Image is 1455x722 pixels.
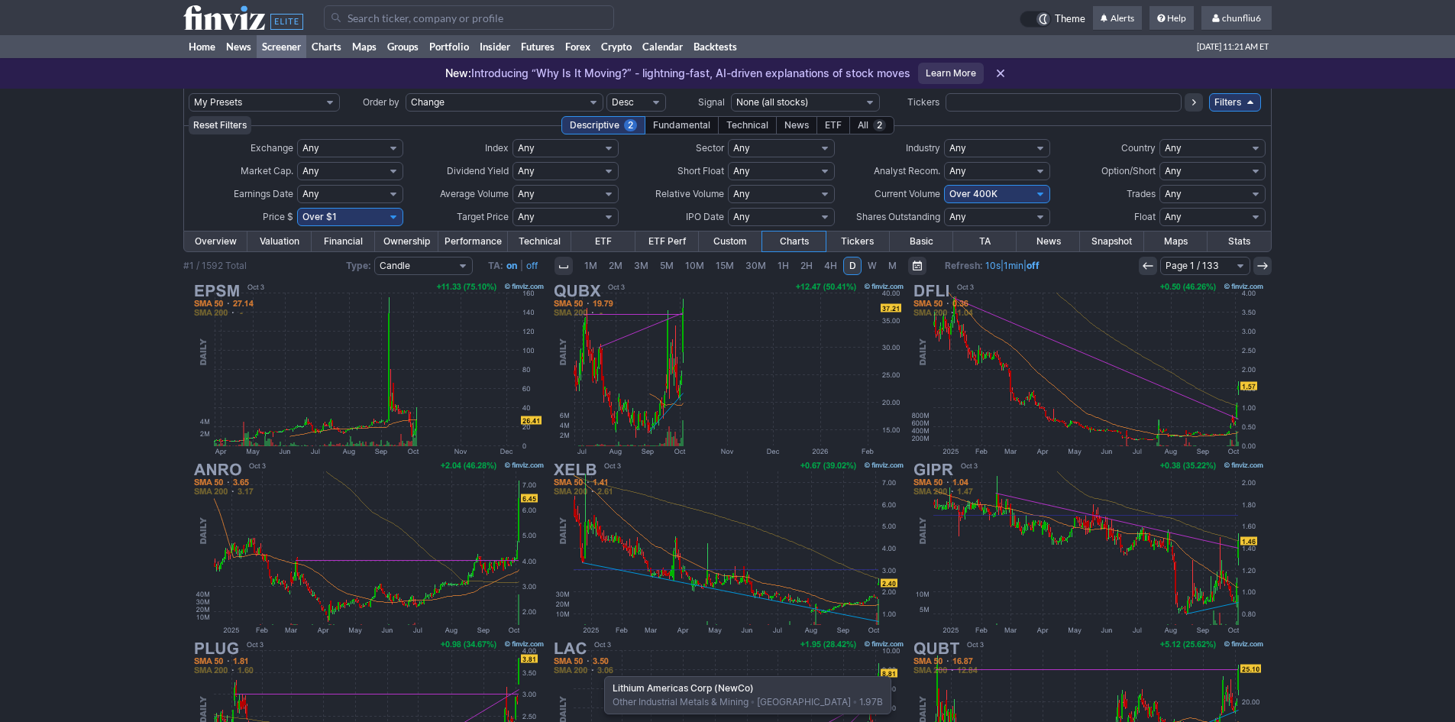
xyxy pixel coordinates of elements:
[696,142,724,154] span: Sector
[655,257,679,275] a: 5M
[862,257,882,275] a: W
[506,260,517,271] a: on
[826,231,889,251] a: Tickers
[189,116,251,134] button: Reset Filters
[363,96,399,108] span: Order by
[645,116,719,134] div: Fundamental
[716,260,734,271] span: 15M
[634,260,648,271] span: 3M
[680,257,710,275] a: 10M
[474,35,516,58] a: Insider
[584,260,597,271] span: 1M
[772,257,794,275] a: 1H
[1209,93,1261,112] a: Filters
[1149,6,1194,31] a: Help
[745,260,766,271] span: 30M
[688,35,742,58] a: Backtests
[953,231,1017,251] a: TA
[221,35,257,58] a: News
[985,260,1001,271] a: 10s
[447,165,509,176] span: Dividend Yield
[655,188,724,199] span: Relative Volume
[686,211,724,222] span: IPO Date
[604,676,891,714] div: Other Industrial Metals & Mining [GEOGRAPHIC_DATA] 1.97B
[945,258,1040,274] span: | |
[906,142,940,154] span: Industry
[445,66,471,79] span: New:
[856,211,940,222] span: Shares Outstanding
[549,458,907,637] img: XELB - Xcel Brands Inc - Stock Price Chart
[907,96,939,108] span: Tickers
[263,211,293,222] span: Price $
[1020,11,1085,28] a: Theme
[873,119,886,131] span: 2
[1197,35,1269,58] span: [DATE] 11:21 AM ET
[740,257,771,275] a: 30M
[189,458,547,637] img: ANRO - Alto Neuroscience Inc - Stock Price Chart
[1017,231,1080,251] a: News
[424,35,474,58] a: Portfolio
[520,260,523,271] span: |
[1093,6,1142,31] a: Alerts
[677,165,724,176] span: Short Float
[888,260,897,271] span: M
[1127,188,1156,199] span: Trades
[1080,231,1143,251] a: Snapshot
[685,260,704,271] span: 10M
[561,116,645,134] div: Descriptive
[660,260,674,271] span: 5M
[609,260,622,271] span: 2M
[699,231,762,251] a: Custom
[819,257,842,275] a: 4H
[189,280,547,458] img: EPSM - Epsium Enterprise Ltd - Stock Price Chart
[440,188,509,199] span: Average Volume
[184,231,247,251] a: Overview
[346,260,371,271] b: Type:
[1222,12,1261,24] span: chunfliu6
[516,35,560,58] a: Futures
[234,188,293,199] span: Earnings Date
[571,231,635,251] a: ETF
[603,257,628,275] a: 2M
[1027,260,1040,271] a: off
[1055,11,1085,28] span: Theme
[375,231,438,251] a: Ownership
[324,5,614,30] input: Search
[438,231,508,251] a: Performance
[843,257,862,275] a: D
[596,35,637,58] a: Crypto
[875,188,940,199] span: Current Volume
[849,260,856,271] span: D
[824,260,837,271] span: 4H
[485,142,509,154] span: Index
[1201,6,1272,31] a: chunfliu6
[1101,165,1156,176] span: Option/Short
[560,35,596,58] a: Forex
[555,257,573,275] button: Interval
[874,165,940,176] span: Analyst Recom.
[629,257,654,275] a: 3M
[918,63,984,84] a: Learn More
[710,257,739,275] a: 15M
[816,116,850,134] div: ETF
[1208,231,1271,251] a: Stats
[890,231,953,251] a: Basic
[637,35,688,58] a: Calendar
[776,116,817,134] div: News
[457,211,509,222] span: Target Price
[945,260,983,271] b: Refresh:
[1121,142,1156,154] span: Country
[795,257,818,275] a: 2H
[488,260,503,271] b: TA:
[526,260,538,271] a: off
[549,280,907,458] img: QUBX - Tradr 2X Long QUBT Daily ETF - Stock Price Chart
[241,165,293,176] span: Market Cap.
[778,260,789,271] span: 1H
[635,231,699,251] a: ETF Perf
[800,260,813,271] span: 2H
[908,257,926,275] button: Range
[183,35,221,58] a: Home
[382,35,424,58] a: Groups
[749,696,757,707] span: •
